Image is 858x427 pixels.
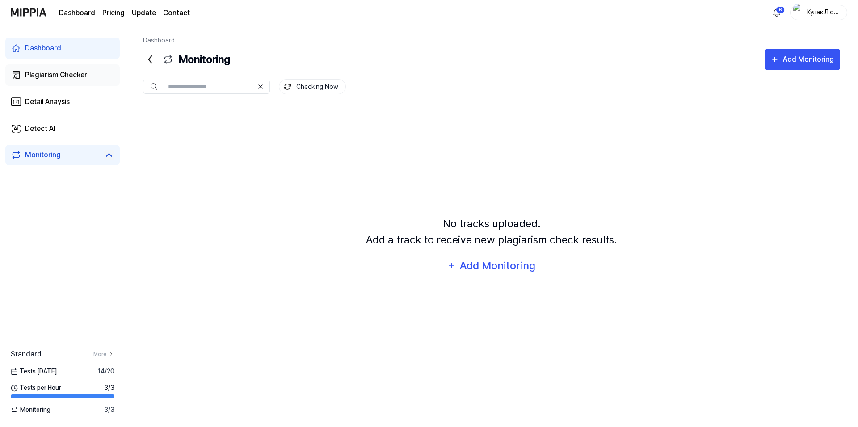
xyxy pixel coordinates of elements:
[11,383,61,393] span: Tests per Hour
[770,5,784,20] button: 알림6
[793,4,804,21] img: profile
[366,216,617,248] div: No tracks uploaded. Add a track to receive new plagiarism check results.
[25,123,55,134] div: Detect AI
[5,118,120,139] a: Detect AI
[765,49,840,70] button: Add Monitoring
[442,255,542,276] button: Add Monitoring
[279,79,346,94] button: Checking Now
[59,8,95,18] a: Dashboard
[132,8,156,18] a: Update
[102,8,125,18] button: Pricing
[143,49,230,70] div: Monitoring
[25,43,61,54] div: Dashboard
[25,150,61,160] div: Monitoring
[151,83,157,90] img: Search
[459,257,536,274] div: Add Monitoring
[5,64,120,86] a: Plagiarism Checker
[93,350,114,358] a: More
[776,6,785,13] div: 6
[790,5,847,20] button: profileКулак Любви
[25,96,70,107] div: Detail Anaysis
[11,150,100,160] a: Monitoring
[5,91,120,113] a: Detail Anaysis
[284,83,291,90] img: monitoring Icon
[5,38,120,59] a: Dashboard
[771,7,782,18] img: 알림
[11,405,50,414] span: Monitoring
[104,405,114,414] span: 3 / 3
[25,70,87,80] div: Plagiarism Checker
[143,37,175,44] a: Dashboard
[807,7,841,17] div: Кулак Любви
[11,367,57,376] span: Tests [DATE]
[104,383,114,393] span: 3 / 3
[782,54,835,65] div: Add Monitoring
[11,349,42,360] span: Standard
[163,8,190,18] a: Contact
[97,367,114,376] span: 14 / 20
